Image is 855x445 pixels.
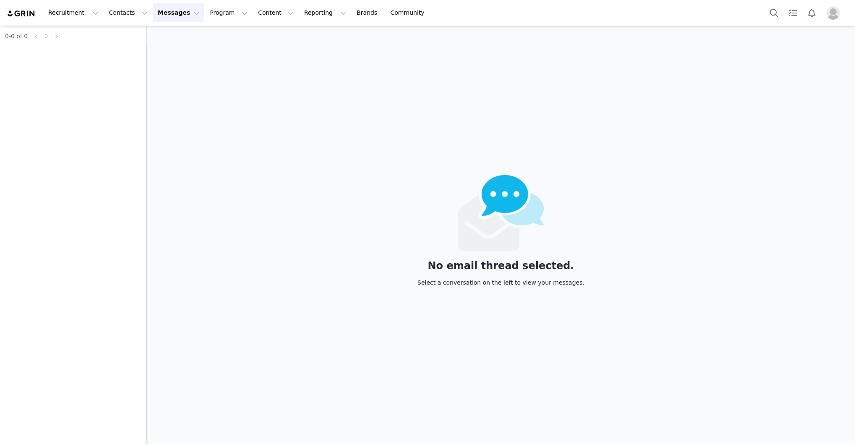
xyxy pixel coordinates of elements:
[42,31,51,41] a: 0
[299,3,351,22] button: Reporting
[5,31,28,41] li: 0-0 of 0
[386,3,433,22] a: Community
[153,3,204,22] button: Messages
[43,3,104,22] button: Recruitment
[821,6,848,20] button: Profile
[253,3,299,22] button: Content
[765,3,783,22] button: Search
[417,278,584,287] div: Select a conversation on the left to view your messages.
[41,31,51,41] li: 0
[54,34,59,39] i: icon: right
[352,3,385,22] a: Brands
[7,10,36,18] img: grin logo
[784,3,802,22] a: Tasks
[458,175,545,251] img: emails-empty2x.png
[417,261,584,270] div: No email thread selected.
[51,31,61,41] li: Next Page
[205,3,253,22] button: Program
[826,6,840,20] img: placeholder-profile.jpg
[803,3,821,22] button: Notifications
[104,3,152,22] button: Contacts
[31,31,41,41] li: Previous Page
[34,34,39,39] i: icon: left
